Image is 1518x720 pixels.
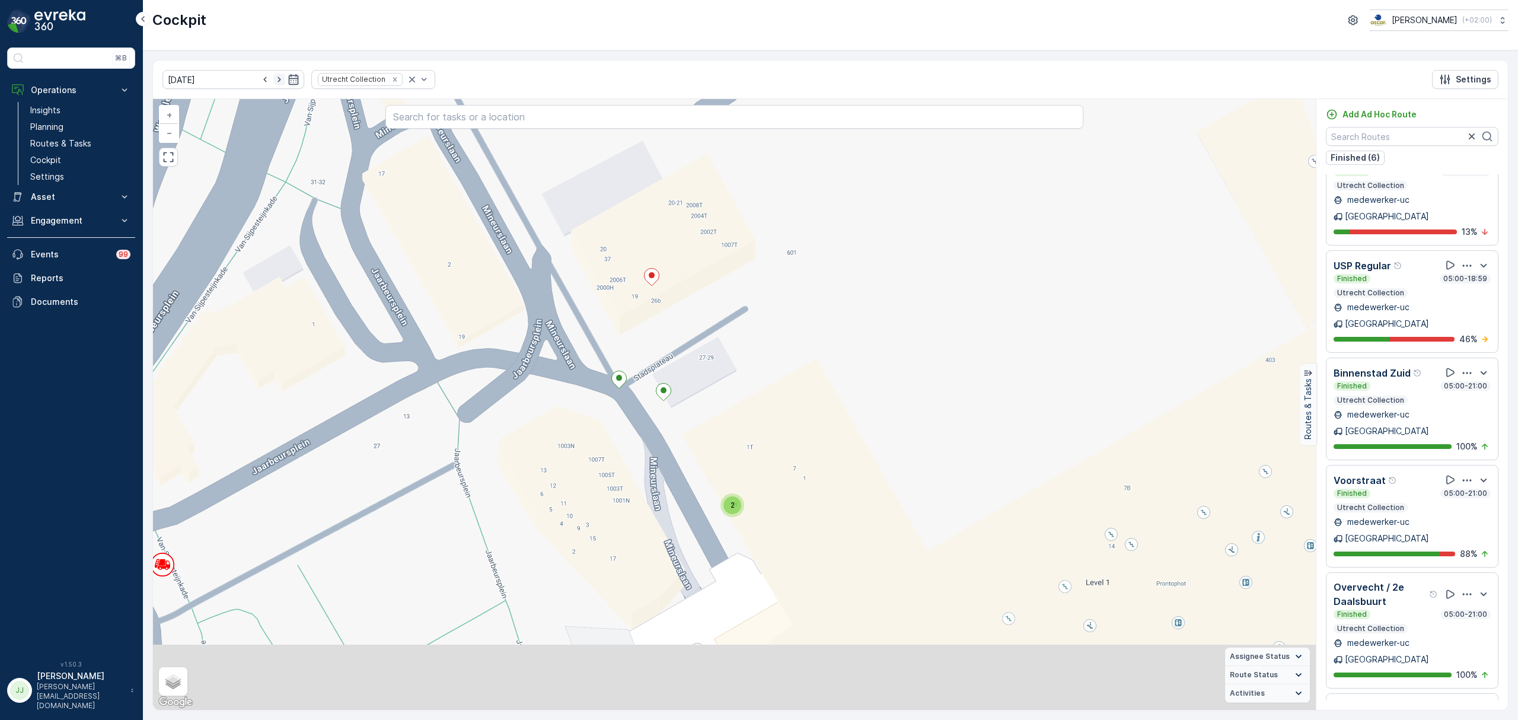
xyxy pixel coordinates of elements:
[1413,368,1423,378] div: Help Tooltip Icon
[160,124,178,142] a: Zoom Out
[1326,109,1417,120] a: Add Ad Hoc Route
[1225,666,1310,684] summary: Route Status
[1345,533,1429,544] p: [GEOGRAPHIC_DATA]
[1345,516,1409,528] p: medewerker-uc
[1432,70,1498,89] button: Settings
[1345,301,1409,313] p: medewerker-uc
[1336,274,1368,283] p: Finished
[162,70,304,89] input: dd/mm/yyyy
[1393,261,1403,270] div: Help Tooltip Icon
[1336,610,1368,619] p: Finished
[1462,226,1478,238] p: 13 %
[1345,637,1409,649] p: medewerker-uc
[1443,610,1488,619] p: 05:00-21:00
[731,501,735,509] span: 2
[25,152,135,168] a: Cockpit
[1230,652,1290,661] span: Assignee Status
[7,78,135,102] button: Operations
[156,694,195,710] a: Open this area in Google Maps (opens a new window)
[1370,9,1509,31] button: [PERSON_NAME](+02:00)
[318,74,387,85] div: Utrecht Collection
[1336,288,1405,298] p: Utrecht Collection
[7,661,135,668] span: v 1.50.3
[30,104,60,116] p: Insights
[1326,151,1385,165] button: Finished (6)
[31,215,111,227] p: Engagement
[1345,318,1429,330] p: [GEOGRAPHIC_DATA]
[1345,425,1429,437] p: [GEOGRAPHIC_DATA]
[1370,14,1387,27] img: basis-logo_rgb2x.png
[1429,590,1439,599] div: Help Tooltip Icon
[388,75,401,84] div: Remove Utrecht Collection
[7,9,31,33] img: logo
[1460,548,1478,560] p: 88 %
[160,668,186,694] a: Layers
[1225,684,1310,703] summary: Activities
[160,106,178,124] a: Zoom In
[31,84,111,96] p: Operations
[1336,381,1368,391] p: Finished
[1230,689,1265,698] span: Activities
[1336,489,1368,498] p: Finished
[10,681,29,700] div: JJ
[1336,503,1405,512] p: Utrecht Collection
[1456,441,1478,453] p: 100 %
[30,138,91,149] p: Routes & Tasks
[152,11,206,30] p: Cockpit
[30,121,63,133] p: Planning
[720,493,744,517] div: 2
[1331,152,1380,164] p: Finished (6)
[1345,194,1409,206] p: medewerker-uc
[167,110,172,120] span: +
[25,102,135,119] a: Insights
[1334,473,1386,488] p: Voorstraat
[115,53,127,63] p: ⌘B
[1230,670,1278,680] span: Route Status
[7,670,135,711] button: JJ[PERSON_NAME][PERSON_NAME][EMAIL_ADDRESS][DOMAIN_NAME]
[1336,624,1405,633] p: Utrecht Collection
[7,185,135,209] button: Asset
[31,249,109,260] p: Events
[31,191,111,203] p: Asset
[1459,333,1478,345] p: 46 %
[1462,15,1492,25] p: ( +02:00 )
[37,670,125,682] p: [PERSON_NAME]
[25,135,135,152] a: Routes & Tasks
[7,290,135,314] a: Documents
[34,9,85,33] img: logo_dark-DEwI_e13.png
[1326,127,1498,146] input: Search Routes
[1336,396,1405,405] p: Utrecht Collection
[1336,181,1405,190] p: Utrecht Collection
[1345,654,1429,665] p: [GEOGRAPHIC_DATA]
[1342,109,1417,120] p: Add Ad Hoc Route
[31,272,130,284] p: Reports
[1388,476,1398,485] div: Help Tooltip Icon
[1456,74,1491,85] p: Settings
[1225,648,1310,666] summary: Assignee Status
[119,250,128,259] p: 99
[7,209,135,232] button: Engagement
[37,682,125,711] p: [PERSON_NAME][EMAIL_ADDRESS][DOMAIN_NAME]
[31,296,130,308] p: Documents
[7,266,135,290] a: Reports
[1456,669,1478,681] p: 100 %
[156,694,195,710] img: Google
[1345,211,1429,222] p: [GEOGRAPHIC_DATA]
[25,168,135,185] a: Settings
[1334,259,1391,273] p: USP Regular
[1345,409,1409,420] p: medewerker-uc
[30,171,64,183] p: Settings
[1443,381,1488,391] p: 05:00-21:00
[25,119,135,135] a: Planning
[1334,580,1427,609] p: Overvecht / 2e Daalsbuurt
[30,154,61,166] p: Cockpit
[7,243,135,266] a: Events99
[1442,274,1488,283] p: 05:00-18:59
[1392,14,1458,26] p: [PERSON_NAME]
[1302,379,1314,440] p: Routes & Tasks
[167,128,173,138] span: −
[385,105,1083,129] input: Search for tasks or a location
[1334,366,1411,380] p: Binnenstad Zuid
[1443,489,1488,498] p: 05:00-21:00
